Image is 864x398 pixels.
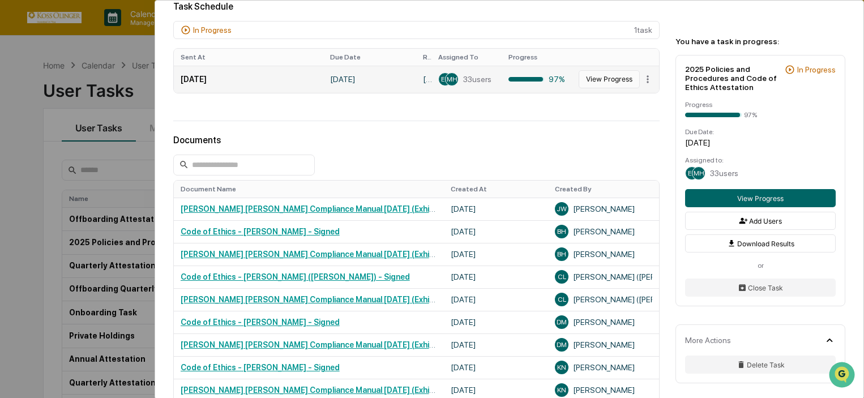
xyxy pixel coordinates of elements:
button: Start new chat [193,90,206,104]
button: Download Results [685,234,836,253]
button: View Progress [579,70,640,88]
td: [DATE] [444,243,549,266]
td: [DATE] [444,311,549,333]
button: See all [176,123,206,137]
div: 97% [744,111,757,119]
a: [PERSON_NAME] [PERSON_NAME] Compliance Manual [DATE] (Exhibits Follow) - [PERSON_NAME] - Signed [181,386,576,395]
span: EP [441,75,449,83]
a: [PERSON_NAME] [PERSON_NAME] Compliance Manual [DATE] (Exhibits Follow) - [PERSON_NAME] - Signed [181,250,576,259]
button: View Progress [685,189,836,207]
a: 🖐️Preclearance [7,227,78,247]
a: Powered byPylon [80,280,137,289]
img: 8933085812038_c878075ebb4cc5468115_72.jpg [24,87,44,107]
div: Documents [173,135,660,145]
span: CL [558,296,566,303]
span: Pylon [113,281,137,289]
td: [DATE] [174,66,323,93]
span: [PERSON_NAME] [35,154,92,163]
span: KN [557,386,566,394]
div: [PERSON_NAME] [555,225,652,238]
span: Preclearance [23,232,73,243]
div: 97% [508,75,565,84]
span: KN [557,363,566,371]
div: Task Schedule [173,1,660,12]
a: Code of Ethics - [PERSON_NAME] - Signed [181,318,340,327]
span: MH [447,75,457,83]
div: 2025 Policies and Procedures and Code of Ethics Attestation [685,65,780,92]
span: CL [558,273,566,281]
th: Document Name [174,181,444,198]
img: 1746055101610-c473b297-6a78-478c-a979-82029cc54cd1 [11,87,32,107]
td: [DATE] [444,356,549,379]
div: You have a task in progress: [675,37,845,46]
td: [DATE] [444,288,549,311]
th: Assigned To [431,49,502,66]
a: Code of Ethics - [PERSON_NAME] - Signed [181,363,340,372]
th: Reporting Date [416,49,431,66]
span: [DATE] [100,185,123,194]
div: [PERSON_NAME] [555,315,652,329]
div: More Actions [685,336,731,345]
button: Close Task [685,279,836,297]
span: • [94,185,98,194]
div: [PERSON_NAME] [555,383,652,397]
div: [DATE] [685,138,836,147]
span: BH [557,250,566,258]
td: [DATE] [444,333,549,356]
div: In Progress [797,65,836,74]
span: MH [694,169,704,177]
span: • [94,154,98,163]
iframe: Open customer support [828,361,858,391]
img: Emily Lusk [11,174,29,192]
span: Data Lookup [23,253,71,264]
span: 33 users [463,75,491,84]
p: How can we help? [11,24,206,42]
span: DM [557,341,567,349]
button: Delete Task [685,356,836,374]
div: Progress [685,101,836,109]
div: 🗄️ [82,233,91,242]
a: 🗄️Attestations [78,227,145,247]
th: Sent At [174,49,323,66]
div: 🖐️ [11,233,20,242]
div: [PERSON_NAME] ([PERSON_NAME]) [555,293,652,306]
span: Attestations [93,232,140,243]
div: [PERSON_NAME] [555,361,652,374]
a: Code of Ethics - [PERSON_NAME] - Signed [181,227,340,236]
td: [DATE] [323,66,416,93]
span: DM [557,318,567,326]
div: Due Date: [685,128,836,136]
th: Due Date [323,49,416,66]
span: [PERSON_NAME] [35,185,92,194]
span: [DATE] [100,154,123,163]
td: [DATE] - [DATE] [416,66,431,93]
a: [PERSON_NAME] [PERSON_NAME] Compliance Manual [DATE] (Exhibits Follow) - [PERSON_NAME] - Signed [181,204,576,213]
th: Created By [548,181,659,198]
img: Jack Rasmussen [11,143,29,161]
span: BH [557,228,566,236]
div: or [685,262,836,269]
img: 1746055101610-c473b297-6a78-478c-a979-82029cc54cd1 [23,155,32,164]
th: Created At [444,181,549,198]
span: 33 users [710,169,738,178]
div: [PERSON_NAME] [555,338,652,352]
button: Add Users [685,212,836,230]
td: [DATE] [444,198,549,220]
div: Assigned to: [685,156,836,164]
span: JW [557,205,567,213]
td: [DATE] [444,266,549,288]
a: [PERSON_NAME] [PERSON_NAME] Compliance Manual [DATE] (Exhibits Follow) - [PERSON_NAME] - Signed [181,340,576,349]
div: [PERSON_NAME] ([PERSON_NAME]) [555,270,652,284]
div: In Progress [193,25,232,35]
div: Start new chat [51,87,186,98]
div: 1 task [173,21,660,39]
div: Past conversations [11,126,76,135]
th: Progress [502,49,572,66]
a: [PERSON_NAME] [PERSON_NAME] Compliance Manual [DATE] (Exhibits Follow) - [PERSON_NAME] ([PERSON_N... [181,295,647,304]
span: EP [688,169,696,177]
a: 🔎Data Lookup [7,249,76,269]
td: [DATE] [444,220,549,243]
div: [PERSON_NAME] [555,247,652,261]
